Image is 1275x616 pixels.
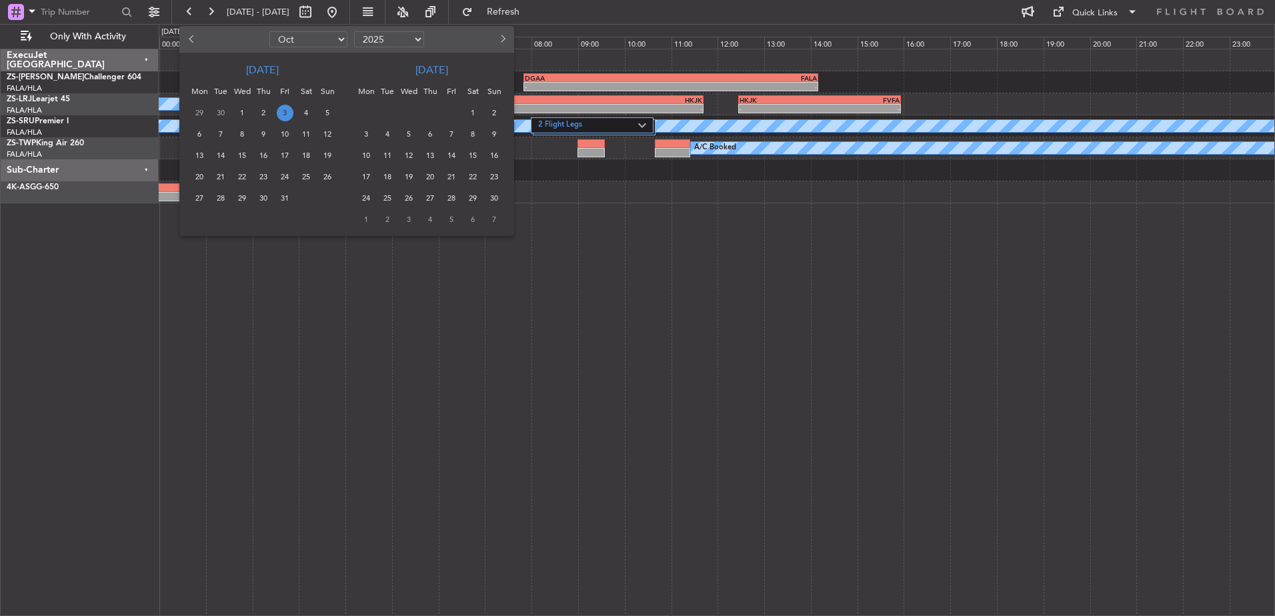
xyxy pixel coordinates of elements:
div: 2-12-2025 [377,209,398,230]
div: 25-10-2025 [295,166,317,187]
div: Sat [295,81,317,102]
div: 2-11-2025 [483,102,505,123]
span: 12 [319,126,336,143]
span: 10 [277,126,293,143]
div: 3-10-2025 [274,102,295,123]
div: 5-12-2025 [441,209,462,230]
span: 14 [213,147,229,164]
div: 5-10-2025 [317,102,338,123]
div: 6-12-2025 [462,209,483,230]
div: 12-10-2025 [317,123,338,145]
span: 25 [298,169,315,185]
span: 26 [401,190,417,207]
span: 3 [277,105,293,121]
span: 4 [422,211,439,228]
span: 16 [486,147,503,164]
span: 8 [465,126,481,143]
div: 27-10-2025 [189,187,210,209]
span: 24 [277,169,293,185]
div: 21-10-2025 [210,166,231,187]
select: Select year [354,31,424,47]
div: 30-11-2025 [483,187,505,209]
span: 8 [234,126,251,143]
div: 12-11-2025 [398,145,419,166]
span: 5 [401,126,417,143]
div: 7-11-2025 [441,123,462,145]
div: Fri [441,81,462,102]
div: 28-10-2025 [210,187,231,209]
span: 6 [191,126,208,143]
span: 2 [379,211,396,228]
div: 3-11-2025 [355,123,377,145]
span: 5 [443,211,460,228]
span: 30 [255,190,272,207]
span: 4 [298,105,315,121]
span: 10 [358,147,375,164]
div: 27-11-2025 [419,187,441,209]
span: 19 [319,147,336,164]
div: 9-10-2025 [253,123,274,145]
span: 22 [234,169,251,185]
span: 16 [255,147,272,164]
div: 16-10-2025 [253,145,274,166]
span: 28 [443,190,460,207]
span: 30 [213,105,229,121]
span: 22 [465,169,481,185]
span: 1 [465,105,481,121]
div: 2-10-2025 [253,102,274,123]
div: 9-11-2025 [483,123,505,145]
div: 6-10-2025 [189,123,210,145]
div: 6-11-2025 [419,123,441,145]
div: Sun [483,81,505,102]
span: 30 [486,190,503,207]
span: 12 [401,147,417,164]
div: Sat [462,81,483,102]
span: 23 [486,169,503,185]
div: 29-11-2025 [462,187,483,209]
div: 23-11-2025 [483,166,505,187]
span: 14 [443,147,460,164]
span: 15 [465,147,481,164]
span: 28 [213,190,229,207]
div: 4-10-2025 [295,102,317,123]
div: 22-10-2025 [231,166,253,187]
div: 15-11-2025 [462,145,483,166]
span: 9 [486,126,503,143]
button: Previous month [185,29,199,50]
div: 11-11-2025 [377,145,398,166]
span: 21 [443,169,460,185]
div: 7-10-2025 [210,123,231,145]
span: 7 [443,126,460,143]
span: 31 [277,190,293,207]
div: 8-11-2025 [462,123,483,145]
div: 24-10-2025 [274,166,295,187]
span: 27 [422,190,439,207]
span: 24 [358,190,375,207]
span: 2 [486,105,503,121]
span: 5 [319,105,336,121]
span: 18 [379,169,396,185]
div: 18-10-2025 [295,145,317,166]
div: 24-11-2025 [355,187,377,209]
span: 15 [234,147,251,164]
div: 20-10-2025 [189,166,210,187]
div: Mon [355,81,377,102]
span: 26 [319,169,336,185]
div: 14-11-2025 [441,145,462,166]
div: 1-11-2025 [462,102,483,123]
div: 19-11-2025 [398,166,419,187]
span: 9 [255,126,272,143]
span: 29 [465,190,481,207]
div: 30-10-2025 [253,187,274,209]
div: 17-10-2025 [274,145,295,166]
span: 18 [298,147,315,164]
div: Thu [419,81,441,102]
span: 23 [255,169,272,185]
div: Wed [231,81,253,102]
div: 14-10-2025 [210,145,231,166]
div: 17-11-2025 [355,166,377,187]
div: 4-11-2025 [377,123,398,145]
span: 11 [379,147,396,164]
span: 17 [358,169,375,185]
button: Next month [495,29,509,50]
